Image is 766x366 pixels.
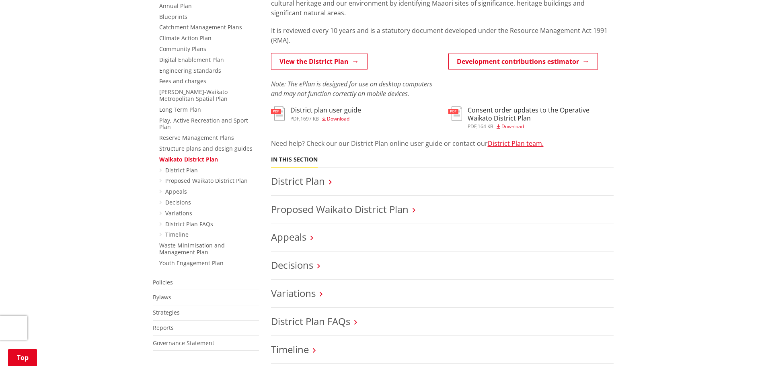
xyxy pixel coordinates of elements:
a: Digital Enablement Plan [159,56,224,63]
a: Proposed Waikato District Plan [165,177,248,184]
a: Decisions [165,198,191,206]
a: Variations [165,209,192,217]
img: document-pdf.svg [448,106,462,121]
a: Structure plans and design guides [159,145,253,152]
a: Play, Active Recreation and Sport Plan [159,117,248,131]
a: Bylaws [153,293,171,301]
span: Download [327,115,349,122]
a: District Plan FAQs [271,315,350,328]
a: Appeals [271,230,306,243]
a: Development contributions estimator [448,53,598,70]
a: Reserve Management Plans [159,134,234,141]
a: Blueprints [159,13,187,20]
a: Appeals [165,188,187,195]
a: Annual Plan [159,2,192,10]
a: Timeline [271,343,309,356]
a: Top [8,349,37,366]
a: District Plan team. [488,139,544,148]
div: , [290,117,361,121]
a: District plan user guide pdf,1697 KB Download [271,106,361,121]
a: Climate Action Plan [159,34,212,42]
em: Note: The ePlan is designed for use on desktop computers and may not function correctly on mobile... [271,80,432,98]
span: Download [501,123,524,130]
h3: District plan user guide [290,106,361,114]
a: Consent order updates to the Operative Waikato District Plan pdf,164 KB Download [448,106,614,129]
a: Proposed Waikato District Plan [271,202,409,216]
h3: Consent order updates to the Operative Waikato District Plan [468,106,614,122]
img: document-pdf.svg [271,106,285,121]
div: , [468,124,614,129]
a: Community Plans [159,45,206,53]
a: View the District Plan [271,53,368,70]
span: 1697 KB [300,115,319,122]
a: District Plan [271,174,325,188]
span: pdf [468,123,476,130]
a: Governance Statement [153,339,214,347]
a: District Plan FAQs [165,220,213,228]
a: Youth Engagement Plan [159,259,224,267]
a: Decisions [271,258,313,272]
a: Reports [153,324,174,331]
a: Policies [153,278,173,286]
iframe: Messenger Launcher [729,332,758,361]
a: [PERSON_NAME]-Waikato Metropolitan Spatial Plan [159,88,228,102]
a: Long Term Plan [159,106,201,113]
h5: In this section [271,156,318,163]
a: Timeline [165,231,189,238]
a: Catchment Management Plans [159,23,242,31]
a: Waste Minimisation and Management Plan [159,241,225,256]
span: 164 KB [478,123,493,130]
a: Waikato District Plan [159,155,218,163]
a: District Plan [165,166,198,174]
p: It is reviewed every 10 years and is a statutory document developed under the Resource Management... [271,26,614,45]
a: Fees and charges [159,77,206,85]
a: Engineering Standards [159,67,221,74]
a: Variations [271,286,316,300]
span: pdf [290,115,299,122]
a: Strategies [153,309,180,316]
p: Need help? Check our our District Plan online user guide or contact our [271,139,614,148]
